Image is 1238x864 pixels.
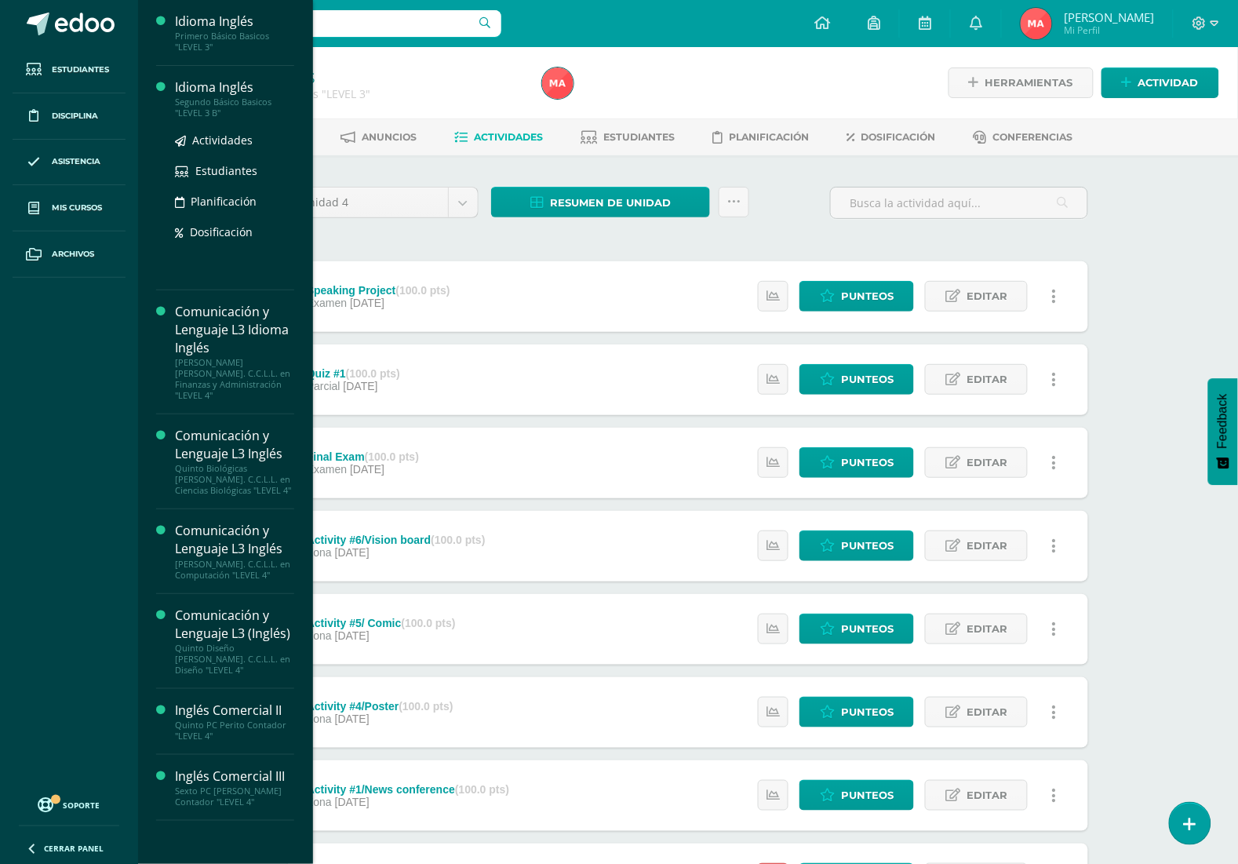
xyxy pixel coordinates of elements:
[399,700,453,713] strong: (100.0 pts)
[949,67,1094,98] a: Herramientas
[175,78,294,118] a: Idioma InglésSegundo Básico Basicos "LEVEL 3 B"
[13,185,126,231] a: Mis cursos
[1064,24,1154,37] span: Mi Perfil
[475,131,544,143] span: Actividades
[175,702,294,720] div: Inglés Comercial II
[799,530,914,561] a: Punteos
[350,463,384,476] span: [DATE]
[985,68,1073,97] span: Herramientas
[195,163,257,178] span: Estudiantes
[346,367,400,380] strong: (100.0 pts)
[307,783,509,796] div: Activity #1/News conference
[1021,8,1052,39] img: 12ecad56ef4e52117aff8f81ddb9cf7f.png
[175,13,294,53] a: Idioma InglésPrimero Básico Basicos "LEVEL 3"
[967,614,1007,643] span: Editar
[13,47,126,93] a: Estudiantes
[148,10,501,37] input: Busca un usuario...
[799,697,914,727] a: Punteos
[175,78,294,97] div: Idioma Inglés
[841,698,894,727] span: Punteos
[175,357,294,401] div: [PERSON_NAME] [PERSON_NAME]. C.C.L.L. en Finanzas y Administración "LEVEL 4"
[335,629,370,642] span: [DATE]
[175,607,294,676] a: Comunicación y Lenguaje L3 (Inglés)Quinto Diseño [PERSON_NAME]. C.C.L.L. en Diseño "LEVEL 4"
[307,796,332,808] span: Zona
[542,67,573,99] img: 12ecad56ef4e52117aff8f81ddb9cf7f.png
[175,463,294,496] div: Quinto Biológicas [PERSON_NAME]. C.C.L.L. en Ciencias Biológicas "LEVEL 4"
[175,223,294,241] a: Dosificación
[841,614,894,643] span: Punteos
[175,31,294,53] div: Primero Básico Basicos "LEVEL 3"
[64,800,100,811] span: Soporte
[175,131,294,149] a: Actividades
[799,780,914,811] a: Punteos
[841,365,894,394] span: Punteos
[841,531,894,560] span: Punteos
[175,97,294,118] div: Segundo Básico Basicos "LEVEL 3 B"
[307,284,450,297] div: Speaking Project
[307,367,400,380] div: Quiz #1
[974,125,1073,150] a: Conferencias
[861,131,936,143] span: Dosificación
[799,364,914,395] a: Punteos
[307,450,419,463] div: Final Exam
[841,282,894,311] span: Punteos
[455,783,509,796] strong: (100.0 pts)
[307,463,347,476] span: Examen
[175,303,294,357] div: Comunicación y Lenguaje L3 Idioma Inglés
[175,192,294,210] a: Planificación
[967,531,1007,560] span: Editar
[307,617,456,629] div: Activity #5/ Comic
[13,231,126,278] a: Archivos
[1138,68,1199,97] span: Actividad
[175,427,294,463] div: Comunicación y Lenguaje L3 Inglés
[13,93,126,140] a: Disciplina
[52,248,94,261] span: Archivos
[307,700,453,713] div: Activity #4/Poster
[604,131,675,143] span: Estudiantes
[431,534,485,546] strong: (100.0 pts)
[52,110,98,122] span: Disciplina
[307,713,332,725] span: Zona
[190,224,253,239] span: Dosificación
[344,380,378,392] span: [DATE]
[967,781,1007,810] span: Editar
[1208,378,1238,485] button: Feedback - Mostrar encuesta
[191,194,257,209] span: Planificación
[175,522,294,558] div: Comunicación y Lenguaje L3 Inglés
[289,188,478,217] a: Unidad 4
[175,522,294,580] a: Comunicación y Lenguaje L3 Inglés[PERSON_NAME]. C.C.L.L. en Computación "LEVEL 4"
[967,282,1007,311] span: Editar
[13,140,126,186] a: Asistencia
[831,188,1087,218] input: Busca la actividad aquí...
[713,125,810,150] a: Planificación
[175,702,294,742] a: Inglés Comercial IIQuinto PC Perito Contador "LEVEL 4"
[799,281,914,312] a: Punteos
[799,614,914,644] a: Punteos
[175,643,294,676] div: Quinto Diseño [PERSON_NAME]. C.C.L.L. en Diseño "LEVEL 4"
[799,447,914,478] a: Punteos
[550,188,671,217] span: Resumen de unidad
[841,781,894,810] span: Punteos
[335,546,370,559] span: [DATE]
[175,559,294,581] div: [PERSON_NAME]. C.C.L.L. en Computación "LEVEL 4"
[841,448,894,477] span: Punteos
[967,698,1007,727] span: Editar
[52,155,100,168] span: Asistencia
[1101,67,1219,98] a: Actividad
[730,131,810,143] span: Planificación
[175,767,294,807] a: Inglés Comercial IIISexto PC [PERSON_NAME] Contador "LEVEL 4"
[1064,9,1154,25] span: [PERSON_NAME]
[175,427,294,496] a: Comunicación y Lenguaje L3 InglésQuinto Biológicas [PERSON_NAME]. C.C.L.L. en Ciencias Biológicas...
[307,297,347,309] span: Examen
[198,64,523,86] h1: Idioma Inglés
[19,793,119,815] a: Soporte
[307,534,486,546] div: Activity #6/Vision board
[52,202,102,214] span: Mis cursos
[175,13,294,31] div: Idioma Inglés
[362,131,417,143] span: Anuncios
[198,86,523,101] div: Primero Básico Basicos 'LEVEL 3'
[350,297,384,309] span: [DATE]
[307,546,332,559] span: Zona
[300,188,436,217] span: Unidad 4
[1216,394,1230,449] span: Feedback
